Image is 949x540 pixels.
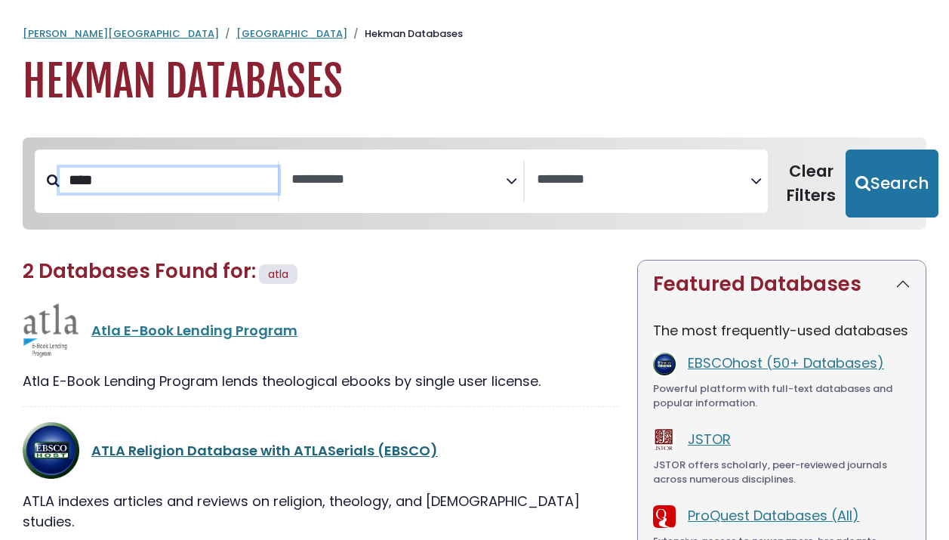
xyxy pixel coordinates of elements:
textarea: Search [291,172,505,188]
button: Submit for Search Results [846,150,938,218]
nav: breadcrumb [23,26,926,42]
button: Featured Databases [638,261,926,308]
div: Atla E-Book Lending Program lends theological ebooks by single user license. [23,371,619,391]
a: JSTOR [688,430,731,449]
nav: Search filters [23,137,926,230]
span: atla [268,267,288,282]
a: ProQuest Databases (All) [688,506,859,525]
p: The most frequently-used databases [653,320,910,341]
button: Clear Filters [777,150,846,218]
div: Powerful platform with full-text databases and popular information. [653,381,910,411]
a: ATLA Religion Database with ATLASerials (EBSCO) [91,441,438,460]
div: JSTOR offers scholarly, peer-reviewed journals across numerous disciplines. [653,458,910,487]
div: ATLA indexes articles and reviews on religion, theology, and [DEMOGRAPHIC_DATA] studies. [23,491,619,532]
span: 2 Databases Found for: [23,258,256,285]
a: EBSCOhost (50+ Databases) [688,353,884,372]
a: [PERSON_NAME][GEOGRAPHIC_DATA] [23,26,219,41]
h1: Hekman Databases [23,57,926,107]
textarea: Search [537,172,750,188]
li: Hekman Databases [347,26,463,42]
a: [GEOGRAPHIC_DATA] [236,26,347,41]
a: Atla E-Book Lending Program [91,321,297,340]
input: Search database by title or keyword [60,168,278,193]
